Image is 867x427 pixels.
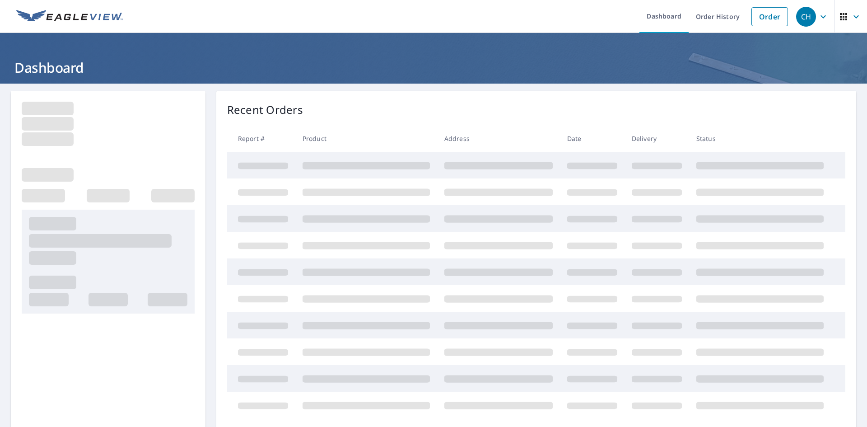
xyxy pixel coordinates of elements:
th: Address [437,125,560,152]
th: Product [295,125,437,152]
img: EV Logo [16,10,123,23]
th: Report # [227,125,295,152]
th: Date [560,125,625,152]
p: Recent Orders [227,102,303,118]
h1: Dashboard [11,58,856,77]
a: Order [751,7,788,26]
th: Delivery [625,125,689,152]
th: Status [689,125,831,152]
div: CH [796,7,816,27]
